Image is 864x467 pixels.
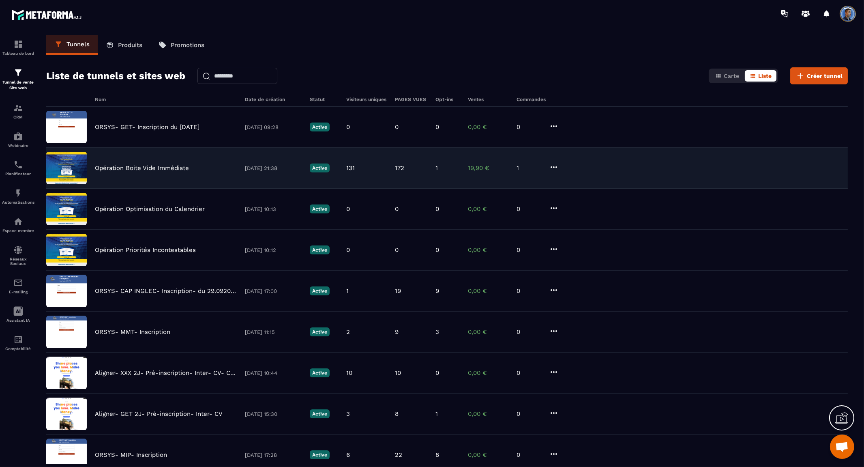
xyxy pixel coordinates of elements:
p: 0 [346,123,350,131]
p: 19 [395,287,401,295]
img: image [46,234,87,266]
p: Opération Priorités Incontestables [95,246,196,254]
img: image [46,357,87,389]
h6: PAGES VUES [395,97,427,102]
p: [DATE] 11:15 [245,329,302,335]
p: Tableau de bord [2,51,34,56]
p: 0 [517,328,541,336]
p: 0 [395,123,399,131]
p: Promotions [171,41,204,49]
p: 9 [435,287,439,295]
img: automations [13,217,23,226]
p: Active [310,123,330,131]
p: [DATE] 10:12 [245,247,302,253]
img: accountant [13,335,23,344]
a: Produits [98,35,150,55]
h6: Opt-ins [435,97,460,102]
p: Assistant IA [2,318,34,323]
p: 9 [395,328,399,336]
a: accountantaccountantComptabilité [2,329,34,357]
p: CRM [2,115,34,119]
img: social-network [13,245,23,255]
p: Opération Boite Vide Immédiate [95,164,189,172]
p: 0 [517,246,541,254]
button: Carte [710,70,744,82]
a: social-networksocial-networkRéseaux Sociaux [2,239,34,272]
p: 3 [346,410,350,418]
img: image [46,152,87,184]
button: Créer tunnel [790,67,848,84]
a: emailemailE-mailing [2,272,34,300]
p: 10 [395,369,401,377]
a: formationformationCRM [2,97,34,125]
p: 0 [517,451,541,458]
p: ORSYS- MMT- Inscription [95,328,170,336]
p: Planificateur [2,172,34,176]
img: image [46,111,87,143]
p: 1 [435,164,438,172]
a: automationsautomationsWebinaire [2,125,34,154]
p: Tunnels [66,41,90,48]
a: Assistant IA [2,300,34,329]
img: image [46,316,87,348]
p: 0,00 € [468,410,508,418]
img: automations [13,188,23,198]
p: Active [310,368,330,377]
p: [DATE] 21:38 [245,165,302,171]
div: Ouvrir le chat [830,435,854,459]
p: 0 [435,246,439,254]
p: 1 [517,164,541,172]
img: email [13,278,23,288]
p: 22 [395,451,402,458]
p: Active [310,164,330,172]
p: 172 [395,164,404,172]
p: [DATE] 10:44 [245,370,302,376]
p: Aligner- XXX 2J- Pré-inscription- Inter- CV- Copy [95,369,237,377]
span: Liste [758,73,772,79]
p: 0 [517,369,541,377]
p: 6 [346,451,350,458]
p: 0 [517,123,541,131]
p: 0 [346,246,350,254]
p: 0,00 € [468,287,508,295]
p: Active [310,450,330,459]
p: Webinaire [2,143,34,148]
p: ORSYS- GET- Inscription du [DATE] [95,123,199,131]
p: 0 [346,205,350,213]
p: Active [310,245,330,254]
a: Promotions [150,35,212,55]
p: Active [310,286,330,295]
p: 0,00 € [468,369,508,377]
p: 19,90 € [468,164,508,172]
a: automationsautomationsEspace membre [2,211,34,239]
p: E-mailing [2,290,34,294]
p: Automatisations [2,200,34,204]
button: Liste [745,70,776,82]
p: Opération Optimisation du Calendrier [95,205,205,213]
p: [DATE] 17:28 [245,452,302,458]
a: formationformationTunnel de vente Site web [2,62,34,97]
h6: Nom [95,97,237,102]
p: [DATE] 17:00 [245,288,302,294]
h6: Ventes [468,97,508,102]
p: Aligner- GET 2J- Pré-inscription- Inter- CV [95,410,223,418]
img: image [46,193,87,225]
p: Espace membre [2,228,34,233]
p: Tunnel de vente Site web [2,80,34,91]
p: 1 [435,410,438,418]
p: 0 [395,205,399,213]
h6: Commandes [517,97,546,102]
p: [DATE] 09:28 [245,124,302,130]
p: 0,00 € [468,246,508,254]
img: formation [13,103,23,113]
p: Active [310,327,330,336]
p: [DATE] 15:30 [245,411,302,417]
a: automationsautomationsAutomatisations [2,182,34,211]
p: 3 [435,328,439,336]
p: 0 [517,205,541,213]
p: 0,00 € [468,123,508,131]
p: Réseaux Sociaux [2,257,34,266]
a: formationformationTableau de bord [2,33,34,62]
h2: Liste de tunnels et sites web [46,68,185,84]
img: logo [11,7,84,22]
